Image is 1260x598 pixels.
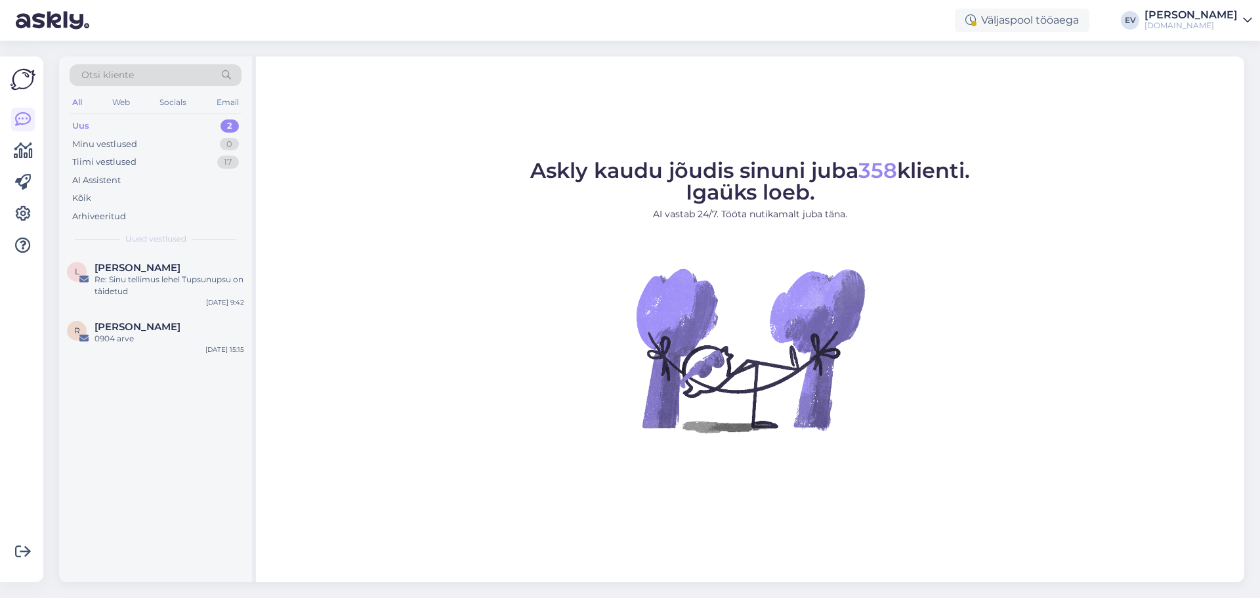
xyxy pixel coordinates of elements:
span: L [75,267,79,276]
span: Otsi kliente [81,68,134,82]
div: Tiimi vestlused [72,156,136,169]
div: AI Assistent [72,174,121,187]
div: All [70,94,85,111]
img: Askly Logo [10,67,35,92]
span: Uued vestlused [125,233,186,245]
div: [DATE] 15:15 [205,345,244,354]
div: 17 [217,156,239,169]
div: EV [1121,11,1139,30]
div: Uus [72,119,89,133]
div: 2 [220,119,239,133]
div: Arhiveeritud [72,210,126,223]
div: Web [110,94,133,111]
div: Socials [157,94,189,111]
div: Minu vestlused [72,138,137,151]
div: [DOMAIN_NAME] [1144,20,1238,31]
img: No Chat active [632,232,868,468]
div: [PERSON_NAME] [1144,10,1238,20]
p: AI vastab 24/7. Tööta nutikamalt juba täna. [530,207,970,221]
div: Kõik [72,192,91,205]
div: Email [214,94,241,111]
span: Liis Ella [94,262,180,274]
span: R [74,326,80,335]
div: 0904 arve [94,333,244,345]
div: [DATE] 9:42 [206,297,244,307]
div: 0 [220,138,239,151]
span: Reene Helberg [94,321,180,333]
span: 358 [858,158,897,183]
a: [PERSON_NAME][DOMAIN_NAME] [1144,10,1252,31]
span: Askly kaudu jõudis sinuni juba klienti. Igaüks loeb. [530,158,970,205]
div: Re: Sinu tellimus lehel Tupsunupsu on täidetud [94,274,244,297]
div: Väljaspool tööaega [955,9,1089,32]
